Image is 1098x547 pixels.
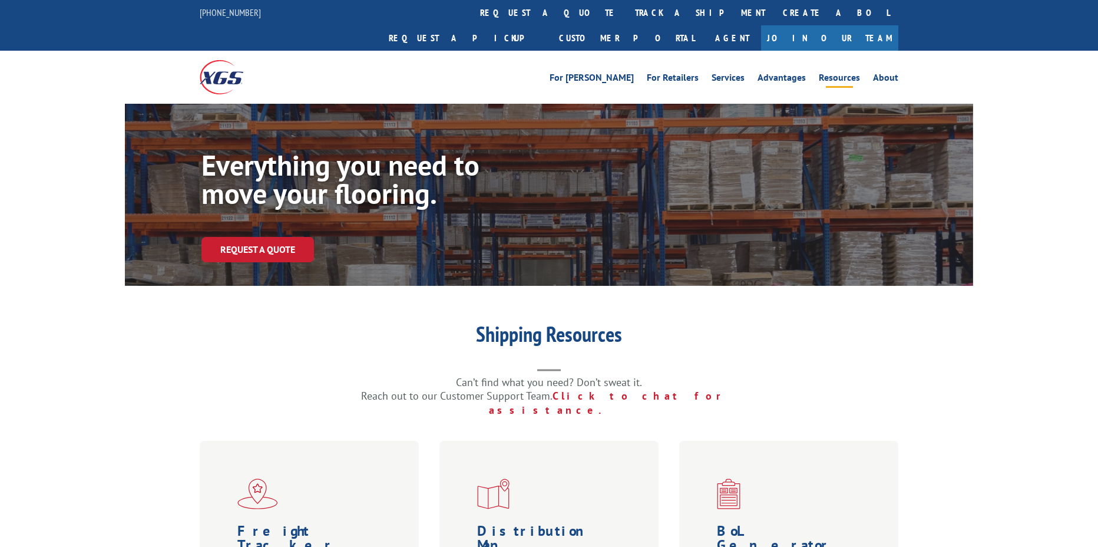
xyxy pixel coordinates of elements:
[237,479,278,509] img: xgs-icon-flagship-distribution-model-red
[489,389,737,417] a: Click to chat for assistance.
[873,73,898,86] a: About
[380,25,550,51] a: Request a pickup
[201,151,555,213] h1: Everything you need to move your flooring.
[647,73,699,86] a: For Retailers
[550,25,703,51] a: Customer Portal
[313,375,785,417] p: Can’t find what you need? Don’t sweat it. Reach out to our Customer Support Team.
[550,73,634,86] a: For [PERSON_NAME]
[703,25,761,51] a: Agent
[758,73,806,86] a: Advantages
[717,479,740,509] img: xgs-icon-bo-l-generator-red
[477,479,510,509] img: xgs-icon-distribution-map-red
[200,6,261,18] a: [PHONE_NUMBER]
[712,73,745,86] a: Services
[313,324,785,351] h1: Shipping Resources
[761,25,898,51] a: Join Our Team
[819,73,860,86] a: Resources
[201,237,314,262] a: Request a Quote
